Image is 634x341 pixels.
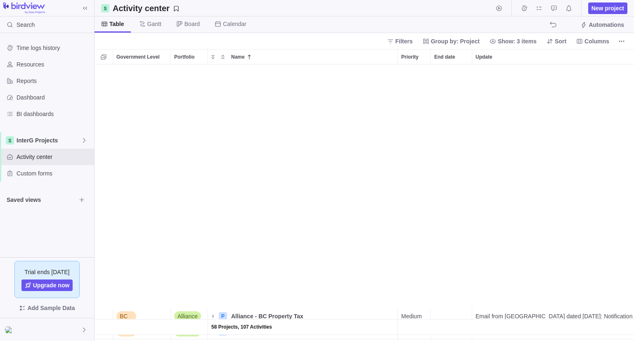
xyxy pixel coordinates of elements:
[398,309,431,324] div: Priority
[434,53,455,61] span: End date
[398,50,431,64] div: Priority
[231,312,303,320] span: Alliance - BC Property Tax
[555,37,566,45] span: Sort
[17,136,81,144] span: InterG Projects
[401,53,419,61] span: Priority
[113,309,171,324] div: Government Level
[228,50,397,64] div: Name
[577,19,627,31] span: Automations
[486,36,540,47] span: Show: 3 items
[563,2,575,14] span: Notifications
[431,309,472,324] div: End date
[147,20,161,28] span: Gantt
[95,64,634,341] div: grid
[7,301,88,315] span: Add Sample Data
[548,2,560,14] span: Approval requests
[113,320,171,335] div: Government Level
[76,194,88,206] span: Browse views
[171,309,208,324] div: Alliance
[171,309,208,324] div: Portfolio
[518,2,530,14] span: Time logs
[211,323,272,331] span: 58 Projects, 107 Activities
[27,303,75,313] span: Add Sample Data
[419,36,483,47] span: Group by: Project
[228,309,397,324] div: Alliance - BC Property Tax
[401,312,422,320] span: Medium
[223,20,246,28] span: Calendar
[547,19,559,31] span: The action will be undone: changing the project dates
[177,312,198,320] span: Alliance
[533,6,545,13] a: My assignments
[109,20,124,28] span: Table
[109,2,183,14] span: Save your current layout and filters as a View
[563,6,575,13] a: Notifications
[17,21,35,29] span: Search
[588,2,627,14] span: New project
[17,77,91,85] span: Reports
[584,37,609,45] span: Columns
[475,53,492,61] span: Update
[17,60,91,69] span: Resources
[589,21,624,29] span: Automations
[98,51,109,63] span: Selection mode
[33,281,70,289] span: Upgrade now
[116,53,160,61] span: Government Level
[384,36,416,47] span: Filters
[398,309,431,324] div: Medium
[543,36,570,47] span: Sort
[5,327,15,333] img: Show
[208,320,397,334] div: 58 Projects, 107 Activities
[548,6,560,13] a: Approval requests
[616,36,627,47] span: More actions
[606,313,626,333] iframe: Intercom live chat
[17,44,91,52] span: Time logs history
[171,320,208,335] div: Portfolio
[120,312,128,320] span: BC
[431,320,472,335] div: End date
[498,37,537,45] span: Show: 3 items
[17,93,91,102] span: Dashboard
[113,2,170,14] h2: Activity center
[174,53,194,61] span: Portfolio
[395,37,413,45] span: Filters
[171,50,208,64] div: Portfolio
[219,312,227,320] div: P
[208,320,398,335] div: Name
[231,53,245,61] span: Name
[431,37,480,45] span: Group by: Project
[113,50,170,64] div: Government Level
[533,2,545,14] span: My assignments
[5,325,15,335] div: Sophie Gonthier
[573,36,613,47] span: Columns
[493,2,505,14] span: Start timer
[218,51,228,63] span: Collapse
[398,320,431,335] div: Priority
[25,268,70,276] span: Trial ends [DATE]
[7,196,76,204] span: Saved views
[21,279,73,291] a: Upgrade now
[208,51,218,63] span: Expand
[17,169,91,178] span: Custom forms
[518,6,530,13] a: Time logs
[17,110,91,118] span: BI dashboards
[185,20,200,28] span: Board
[17,153,91,161] span: Activity center
[113,309,170,324] div: BC
[3,2,45,14] img: logo
[431,50,472,64] div: End date
[208,309,398,324] div: Name
[591,4,624,12] span: New project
